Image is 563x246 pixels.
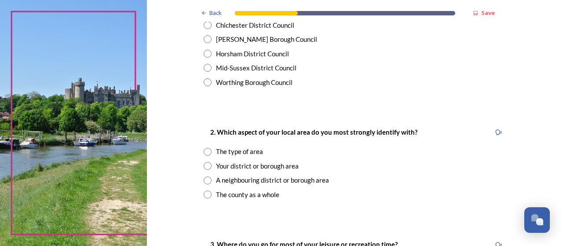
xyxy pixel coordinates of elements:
[481,9,495,17] strong: Save
[216,34,317,44] div: [PERSON_NAME] Borough Council
[216,63,296,73] div: Mid-Sussex District Council
[216,147,263,157] div: The type of area
[216,190,279,200] div: The county as a whole
[216,175,329,185] div: A neighbouring district or borough area
[524,207,550,233] button: Open Chat
[216,77,292,88] div: Worthing Borough Council
[209,9,222,17] span: Back
[216,49,289,59] div: Horsham District Council
[210,128,417,136] strong: 2. Which aspect of your local area do you most strongly identify with?
[216,20,294,30] div: Chichester District Council
[216,161,299,171] div: Your district or borough area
